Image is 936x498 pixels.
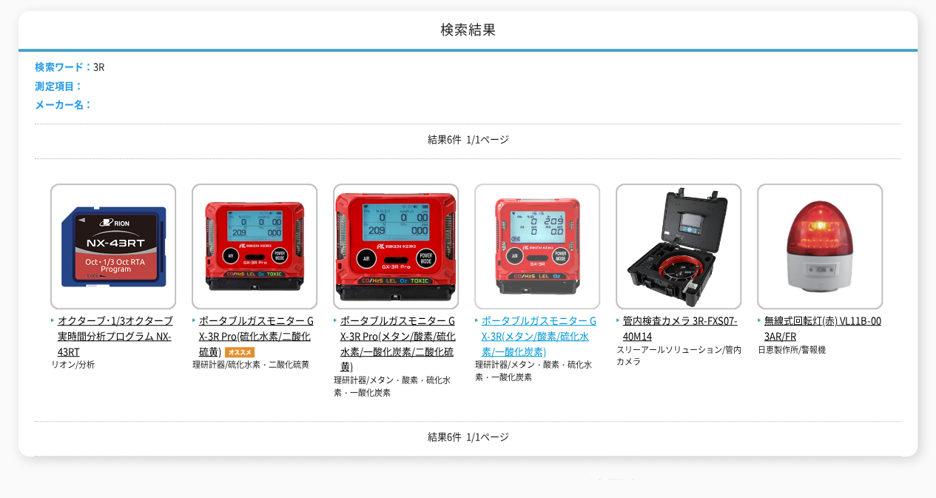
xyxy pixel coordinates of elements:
[192,313,317,359] span: ポータブルガスモニター GX-3R Pro(硫化水素/二酸化硫黄)
[333,374,459,399] p: 理研計器/メタン・酸素・硫化水素・一酸化炭素
[474,313,600,359] span: ポータブルガスモニター GX-3R(メタン/酸素/硫化水素/一酸化炭素)
[333,297,459,374] a: ポータブルガスモニター GX-3R Pro(メタン/酸素/硫化水素/一酸化炭素/二酸化硫黄)
[50,359,176,371] p: リオン/分析
[50,184,176,313] img: NX-43RT
[35,97,92,111] span: メーカー名：
[333,313,459,374] span: ポータブルガスモニター GX-3R Pro(メタン/酸素/硫化水素/一酸化炭素/二酸化硫黄)
[757,313,883,344] span: 無線式回転灯(赤) VL11B-003AR/FR
[616,297,741,343] a: 管内検査カメラ 3R-FXS07-40M14
[616,184,741,313] img: 3R-FXS07-40M14
[474,297,600,359] a: ポータブルガスモニター GX-3R(メタン/酸素/硫化水素/一酸化炭素)
[616,313,741,344] span: 管内検査カメラ 3R-FXS07-40M14
[616,344,741,369] p: スリーアールソリューション/管内カメラ
[757,344,883,357] p: 日恵製作所/警報機
[35,429,900,445] p: 結果6件 1/1ページ
[333,184,459,313] img: GX-3R Pro(メタン/酸素/硫化水素/一酸化炭素/二酸化硫黄)
[192,184,317,313] img: GX-3R Pro(硫化水素/二酸化硫黄)
[35,59,104,75] li: 3R
[474,184,600,313] img: GX-3R(メタン/酸素/硫化水素/一酸化炭素)
[192,297,317,359] a: ポータブルガスモニター GX-3R Pro(硫化水素/二酸化硫黄)オススメ
[474,359,600,383] p: 理研計器/メタン・酸素・硫化水素・一酸化炭素
[35,59,92,73] span: 検索ワード：
[757,297,883,343] a: 無線式回転灯(赤) VL11B-003AR/FR
[221,347,258,357] img: オススメ
[18,11,917,52] h1: 検索結果
[192,359,317,371] p: 理研計器/硫化水素・二酸化硫黄
[35,132,900,147] p: 結果6件 1/1ページ
[757,184,883,313] img: VL11B-003AR/FR
[50,313,176,359] span: オクターブ･1/3オクターブ実時間分析プログラム NX-43RT
[50,297,176,359] a: オクターブ･1/3オクターブ実時間分析プログラム NX-43RT
[35,78,83,92] span: 測定項目：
